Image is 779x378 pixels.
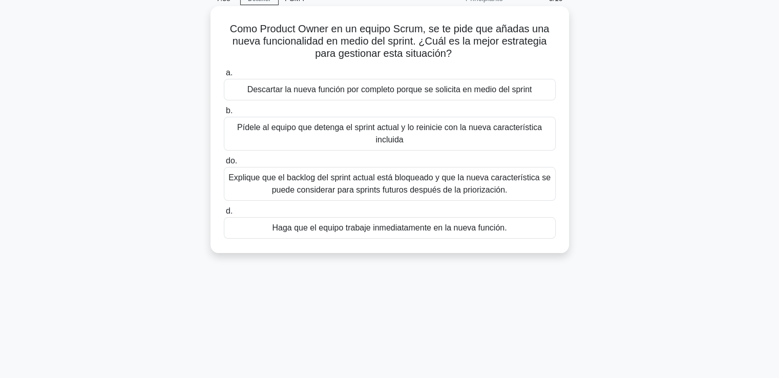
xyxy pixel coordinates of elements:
font: b. [226,106,233,115]
font: Explique que el backlog del sprint actual está bloqueado y que la nueva característica se puede c... [228,173,551,194]
font: Descartar la nueva función por completo porque se solicita en medio del sprint [247,85,532,94]
font: a. [226,68,233,77]
font: Como Product Owner en un equipo Scrum, se te pide que añadas una nueva funcionalidad en medio del... [230,23,550,59]
font: do. [226,156,237,165]
font: Pídele al equipo que detenga el sprint actual y lo reinicie con la nueva característica incluida [237,123,542,144]
font: Haga que el equipo trabaje inmediatamente en la nueva función. [272,223,507,232]
font: d. [226,206,233,215]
